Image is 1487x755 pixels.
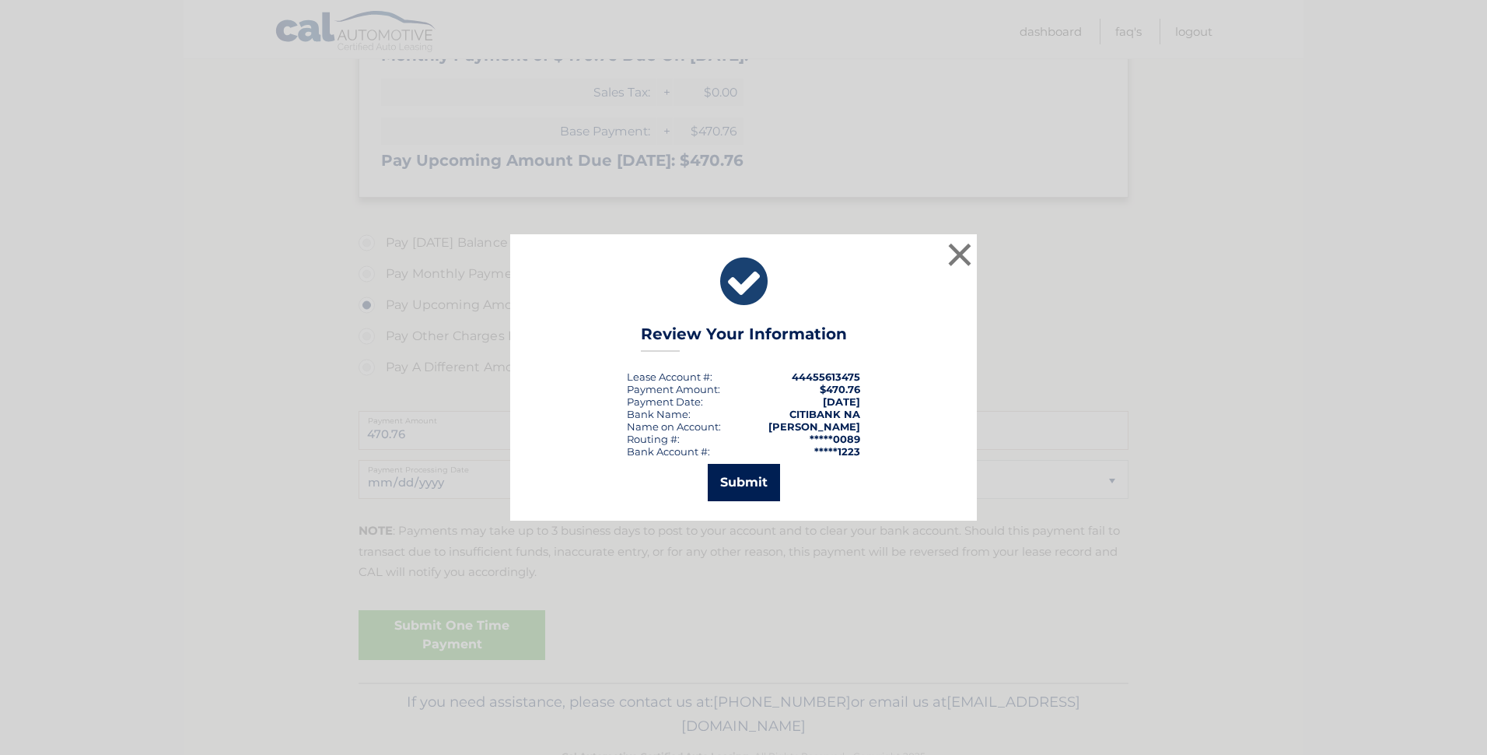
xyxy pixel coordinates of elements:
[627,395,703,408] div: :
[792,370,860,383] strong: 44455613475
[627,433,680,445] div: Routing #:
[627,420,721,433] div: Name on Account:
[708,464,780,501] button: Submit
[823,395,860,408] span: [DATE]
[627,445,710,458] div: Bank Account #:
[641,325,847,352] h3: Review Your Information
[820,383,860,395] span: $470.76
[627,370,712,383] div: Lease Account #:
[944,239,975,270] button: ×
[789,408,860,420] strong: CITIBANK NA
[627,383,720,395] div: Payment Amount:
[768,420,860,433] strong: [PERSON_NAME]
[627,408,691,420] div: Bank Name:
[627,395,701,408] span: Payment Date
